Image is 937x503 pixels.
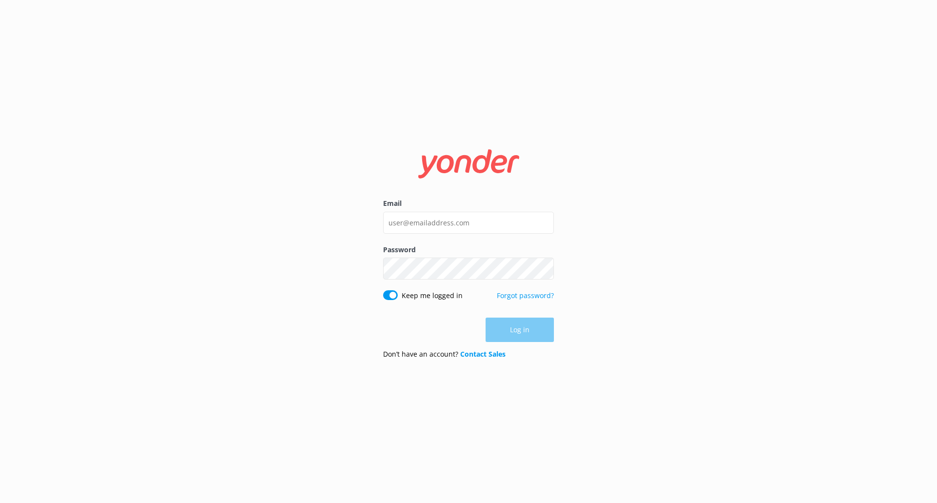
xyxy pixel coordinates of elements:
[383,198,554,209] label: Email
[383,349,506,360] p: Don’t have an account?
[383,212,554,234] input: user@emailaddress.com
[460,349,506,359] a: Contact Sales
[534,259,554,279] button: Show password
[383,244,554,255] label: Password
[402,290,463,301] label: Keep me logged in
[497,291,554,300] a: Forgot password?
